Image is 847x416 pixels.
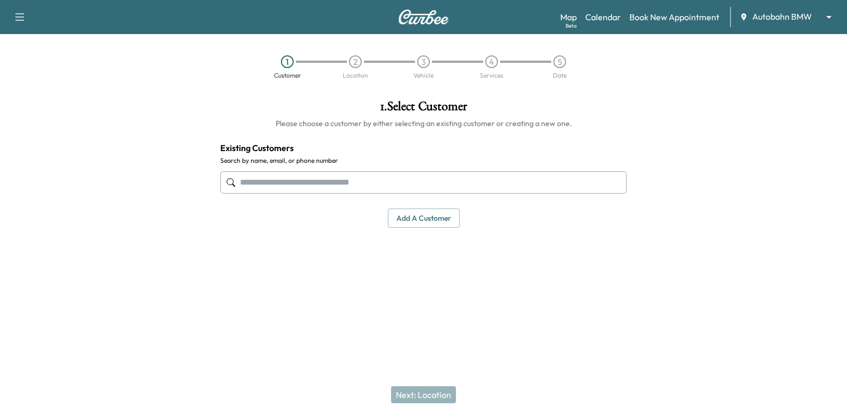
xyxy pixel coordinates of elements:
[343,72,368,79] div: Location
[413,72,434,79] div: Vehicle
[560,11,577,23] a: MapBeta
[553,55,566,68] div: 5
[388,209,460,228] button: Add a customer
[398,10,449,24] img: Curbee Logo
[220,142,627,154] h4: Existing Customers
[629,11,719,23] a: Book New Appointment
[220,118,627,129] h6: Please choose a customer by either selecting an existing customer or creating a new one.
[585,11,621,23] a: Calendar
[349,55,362,68] div: 2
[553,72,567,79] div: Date
[480,72,503,79] div: Services
[281,55,294,68] div: 1
[417,55,430,68] div: 3
[220,100,627,118] h1: 1 . Select Customer
[485,55,498,68] div: 4
[566,22,577,30] div: Beta
[752,11,812,23] span: Autobahn BMW
[220,156,627,165] label: Search by name, email, or phone number
[274,72,301,79] div: Customer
